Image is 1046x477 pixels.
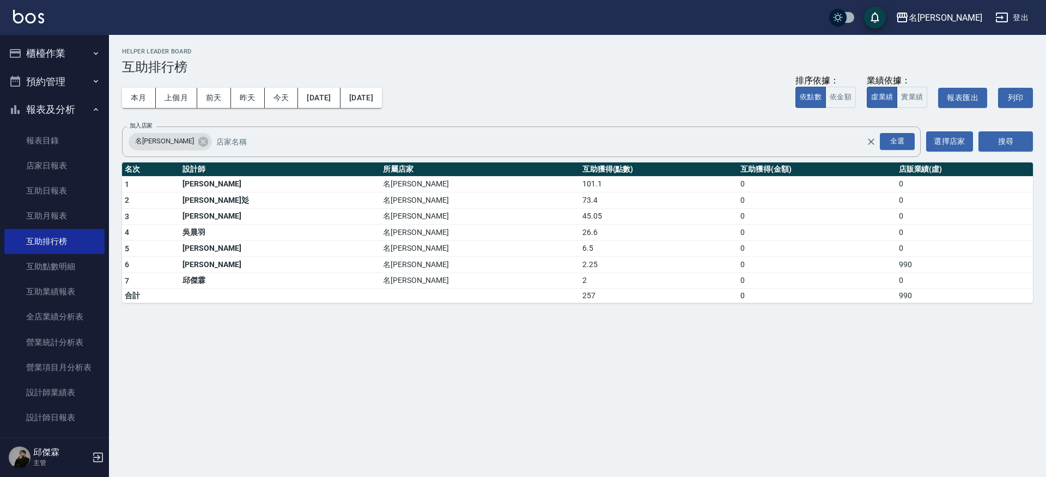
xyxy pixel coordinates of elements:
[880,133,915,150] div: 全選
[4,380,105,405] a: 設計師業績表
[125,244,129,253] span: 5
[180,273,380,289] td: 邱傑霖
[978,131,1033,152] button: 搜尋
[897,87,927,108] button: 實業績
[125,212,129,221] span: 3
[864,7,886,28] button: save
[738,208,896,225] td: 0
[896,208,1033,225] td: 0
[380,225,579,241] td: 名[PERSON_NAME]
[380,176,579,192] td: 名[PERSON_NAME]
[991,8,1033,28] button: 登出
[180,192,380,209] td: [PERSON_NAME]彣
[125,260,129,269] span: 6
[738,192,896,209] td: 0
[156,88,197,108] button: 上個月
[580,225,738,241] td: 26.6
[4,405,105,430] a: 設計師日報表
[896,225,1033,241] td: 0
[180,225,380,241] td: 吳晨羽
[122,289,180,303] td: 合計
[878,131,917,152] button: Open
[130,122,153,130] label: 加入店家
[180,240,380,257] td: [PERSON_NAME]
[180,257,380,273] td: [PERSON_NAME]
[4,431,105,456] a: 設計師業績分析表
[380,240,579,257] td: 名[PERSON_NAME]
[4,254,105,279] a: 互助點數明細
[125,196,129,204] span: 2
[825,87,856,108] button: 依金額
[125,228,129,237] span: 4
[4,279,105,304] a: 互助業績報表
[380,257,579,273] td: 名[PERSON_NAME]
[197,88,231,108] button: 前天
[129,133,212,150] div: 名[PERSON_NAME]
[340,88,382,108] button: [DATE]
[122,59,1033,75] h3: 互助排行榜
[125,180,129,189] span: 1
[4,304,105,329] a: 全店業績分析表
[738,273,896,289] td: 0
[180,162,380,177] th: 設計師
[4,355,105,380] a: 營業項目月分析表
[738,176,896,192] td: 0
[896,162,1033,177] th: 店販業績(虛)
[580,240,738,257] td: 6.5
[180,208,380,225] td: [PERSON_NAME]
[4,95,105,124] button: 報表及分析
[580,208,738,225] td: 45.05
[33,447,89,458] h5: 邱傑霖
[580,289,738,303] td: 257
[214,132,885,151] input: 店家名稱
[795,75,856,87] div: 排序依據：
[738,225,896,241] td: 0
[580,257,738,273] td: 2.25
[738,240,896,257] td: 0
[380,273,579,289] td: 名[PERSON_NAME]
[738,162,896,177] th: 互助獲得(金額)
[891,7,987,29] button: 名[PERSON_NAME]
[4,330,105,355] a: 營業統計分析表
[380,162,579,177] th: 所屬店家
[380,208,579,225] td: 名[PERSON_NAME]
[896,192,1033,209] td: 0
[4,203,105,228] a: 互助月報表
[122,162,180,177] th: 名次
[122,88,156,108] button: 本月
[580,176,738,192] td: 101.1
[4,229,105,254] a: 互助排行榜
[129,136,200,147] span: 名[PERSON_NAME]
[896,273,1033,289] td: 0
[909,11,982,25] div: 名[PERSON_NAME]
[580,162,738,177] th: 互助獲得(點數)
[122,162,1033,304] table: a dense table
[265,88,299,108] button: 今天
[33,458,89,468] p: 主管
[4,68,105,96] button: 預約管理
[896,176,1033,192] td: 0
[896,240,1033,257] td: 0
[9,446,31,468] img: Person
[4,153,105,178] a: 店家日報表
[896,289,1033,303] td: 990
[4,178,105,203] a: 互助日報表
[580,192,738,209] td: 73.4
[738,289,896,303] td: 0
[13,10,44,23] img: Logo
[867,75,927,87] div: 業績依據：
[298,88,340,108] button: [DATE]
[867,87,897,108] button: 虛業績
[125,276,129,285] span: 7
[938,88,987,108] button: 報表匯出
[795,87,826,108] button: 依點數
[380,192,579,209] td: 名[PERSON_NAME]
[122,48,1033,55] h2: Helper Leader Board
[998,88,1033,108] button: 列印
[926,131,973,152] button: 選擇店家
[4,39,105,68] button: 櫃檯作業
[4,128,105,153] a: 報表目錄
[180,176,380,192] td: [PERSON_NAME]
[580,273,738,289] td: 2
[863,134,879,149] button: Clear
